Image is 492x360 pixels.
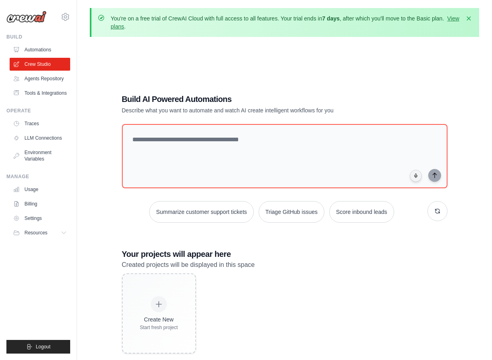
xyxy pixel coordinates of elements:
[10,226,70,239] button: Resources
[36,344,51,350] span: Logout
[6,108,70,114] div: Operate
[10,87,70,100] a: Tools & Integrations
[122,106,391,114] p: Describe what you want to automate and watch AI create intelligent workflows for you
[329,201,394,223] button: Score inbound leads
[122,248,447,260] h3: Your projects will appear here
[427,201,447,221] button: Get new suggestions
[122,94,391,105] h1: Build AI Powered Automations
[10,72,70,85] a: Agents Repository
[6,340,70,354] button: Logout
[10,212,70,225] a: Settings
[140,324,178,331] div: Start fresh project
[10,197,70,210] a: Billing
[149,201,253,223] button: Summarize customer support tickets
[259,201,324,223] button: Triage GitHub issues
[10,146,70,165] a: Environment Variables
[6,173,70,180] div: Manage
[410,170,422,182] button: Click to speak your automation idea
[6,34,70,40] div: Build
[24,230,47,236] span: Resources
[10,183,70,196] a: Usage
[111,14,460,31] p: You're on a free trial of CrewAI Cloud with full access to all features. Your trial ends in , aft...
[10,132,70,144] a: LLM Connections
[122,260,447,270] p: Created projects will be displayed in this space
[10,117,70,130] a: Traces
[10,43,70,56] a: Automations
[6,11,47,23] img: Logo
[140,315,178,323] div: Create New
[10,58,70,71] a: Crew Studio
[322,15,340,22] strong: 7 days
